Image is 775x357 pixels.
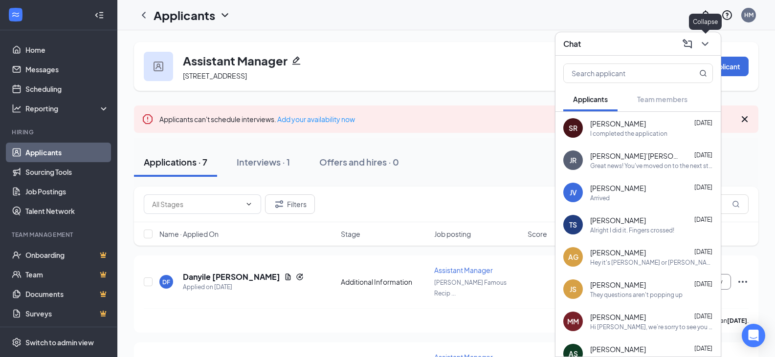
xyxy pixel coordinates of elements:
[590,215,646,225] span: [PERSON_NAME]
[12,128,107,136] div: Hiring
[682,38,693,50] svg: ComposeMessage
[569,220,577,230] div: TS
[152,199,241,210] input: All Stages
[739,113,751,125] svg: Cross
[694,184,712,191] span: [DATE]
[341,277,428,287] div: Additional Information
[694,313,712,320] span: [DATE]
[742,324,765,347] div: Open Intercom Messenger
[25,245,109,265] a: OnboardingCrown
[570,188,577,197] div: JV
[590,323,713,331] div: Hi [PERSON_NAME], we’re sorry to see you go! Your meeting with [PERSON_NAME] Famous Recipe Chicke...
[25,284,109,304] a: DocumentsCrown
[25,162,109,182] a: Sourcing Tools
[590,312,646,322] span: [PERSON_NAME]
[590,151,678,161] span: [PERSON_NAME]’[PERSON_NAME]
[25,265,109,284] a: TeamCrown
[341,229,360,239] span: Stage
[694,151,712,159] span: [DATE]
[590,258,713,267] div: Hey it's [PERSON_NAME] or [PERSON_NAME] . I just applied for the Assistant Manager position. You ...
[245,200,253,208] svg: ChevronDown
[590,162,713,170] div: Great news! You've moved on to the next stage of the application. We have a few additional questi...
[25,60,109,79] a: Messages
[568,252,578,262] div: AG
[699,69,707,77] svg: MagnifyingGlass
[573,95,608,104] span: Applicants
[291,56,301,65] svg: Pencil
[737,276,749,288] svg: Ellipses
[183,272,280,282] h5: Danyile [PERSON_NAME]
[284,273,292,281] svg: Document
[12,231,107,239] div: Team Management
[296,273,304,281] svg: Reapply
[138,9,150,21] svg: ChevronLeft
[744,11,753,19] div: HM
[590,280,646,290] span: [PERSON_NAME]
[183,71,247,80] span: [STREET_ADDRESS]
[697,36,713,52] button: ChevronDown
[694,216,712,223] span: [DATE]
[732,200,740,208] svg: MagnifyingGlass
[154,62,163,71] img: user icon
[590,344,646,354] span: [PERSON_NAME]
[25,304,109,323] a: SurveysCrown
[637,95,687,104] span: Team members
[567,316,579,326] div: MM
[721,9,733,21] svg: QuestionInfo
[162,278,170,286] div: DF
[273,198,285,210] svg: Filter
[183,282,304,292] div: Applied on [DATE]
[694,280,712,288] span: [DATE]
[434,229,471,239] span: Job posting
[680,36,695,52] button: ComposeMessage
[694,345,712,352] span: [DATE]
[569,123,577,133] div: SR
[694,248,712,255] span: [DATE]
[25,104,110,113] div: Reporting
[183,52,288,69] h3: Assistant Manager
[319,156,399,168] div: Offers and hires · 0
[590,129,667,138] div: I completed the application
[434,266,493,274] span: Assistant Manager
[94,10,104,20] svg: Collapse
[590,248,646,257] span: [PERSON_NAME]
[25,143,109,162] a: Applicants
[265,194,315,214] button: Filter Filters
[159,229,219,239] span: Name · Applied On
[154,7,215,23] h1: Applicants
[590,194,610,202] div: Arrived
[12,337,22,347] svg: Settings
[11,10,21,20] svg: WorkstreamLogo
[142,113,154,125] svg: Error
[689,14,722,30] div: Collapse
[25,40,109,60] a: Home
[159,115,355,124] span: Applicants can't schedule interviews.
[590,291,683,299] div: They questions aren't popping up
[144,156,207,168] div: Applications · 7
[434,279,507,297] span: [PERSON_NAME] Famous Recip ...
[25,201,109,221] a: Talent Network
[25,79,109,99] a: Scheduling
[564,64,680,83] input: Search applicant
[570,155,576,165] div: JR
[12,104,22,113] svg: Analysis
[277,115,355,124] a: Add your availability now
[237,156,290,168] div: Interviews · 1
[25,182,109,201] a: Job Postings
[219,9,231,21] svg: ChevronDown
[694,119,712,126] span: [DATE]
[700,9,711,21] svg: Notifications
[590,226,674,234] div: Alright I did it. Fingers crossed!
[570,284,576,294] div: JS
[590,119,646,128] span: [PERSON_NAME]
[528,229,547,239] span: Score
[563,39,581,49] h3: Chat
[699,38,711,50] svg: ChevronDown
[727,317,747,324] b: [DATE]
[25,337,94,347] div: Switch to admin view
[590,183,646,193] span: [PERSON_NAME]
